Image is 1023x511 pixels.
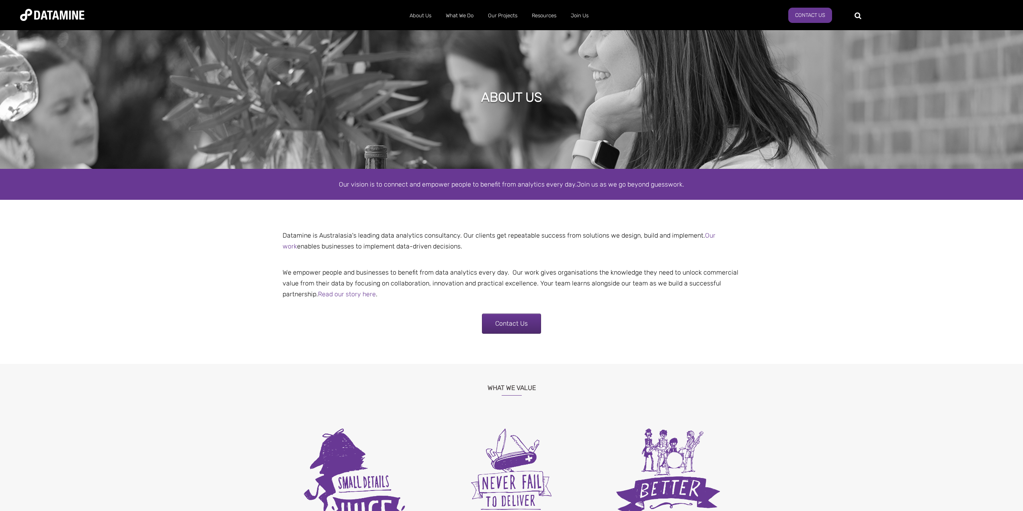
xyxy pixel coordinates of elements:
span: Join us as we go beyond guesswork. [577,181,684,188]
a: Read our story here [318,290,376,298]
img: Datamine [20,9,84,21]
a: Contact Us [482,314,541,334]
a: Contact Us [788,8,832,23]
a: Join Us [564,5,596,26]
span: Our vision is to connect and empower people to benefit from analytics every day. [339,181,577,188]
p: Datamine is Australasia's leading data analytics consultancy. Our clients get repeatable success ... [277,230,747,252]
a: About Us [402,5,439,26]
a: What We Do [439,5,481,26]
a: Our Projects [481,5,525,26]
a: Resources [525,5,564,26]
h3: What We Value [277,374,747,396]
span: Contact Us [495,320,528,327]
h1: ABOUT US [481,88,542,106]
p: We empower people and businesses to benefit from data analytics every day. Our work gives organis... [277,256,747,300]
